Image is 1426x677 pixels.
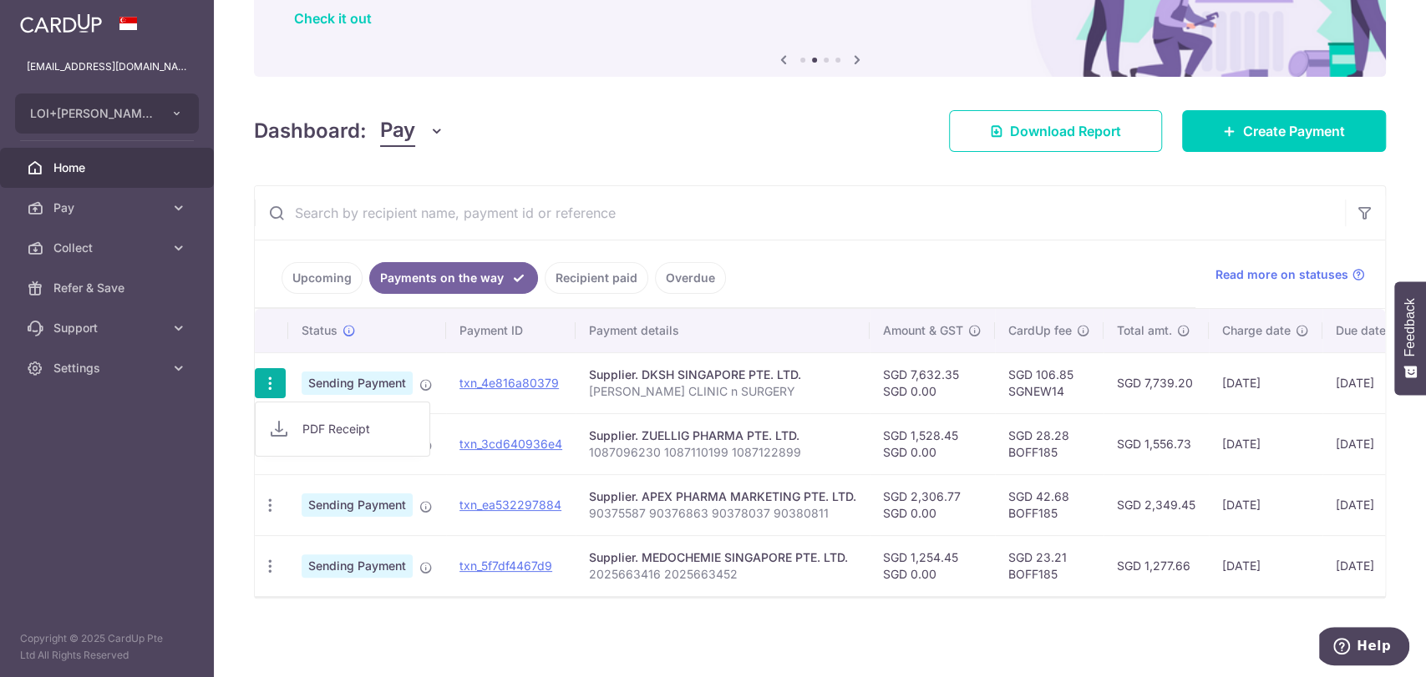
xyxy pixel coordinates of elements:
[446,309,576,352] th: Payment ID
[655,262,726,294] a: Overdue
[870,352,995,413] td: SGD 7,632.35 SGD 0.00
[380,115,415,147] span: Pay
[53,159,164,176] span: Home
[459,558,552,573] a: txn_5f7df4467d9
[589,566,856,583] p: 2025663416 2025663452
[255,186,1345,240] input: Search by recipient name, payment id or reference
[589,505,856,522] p: 90375587 90376863 90378037 90380811
[53,360,164,376] span: Settings
[1336,322,1386,339] span: Due date
[255,402,430,457] ul: Pay
[1104,352,1209,413] td: SGD 7,739.20
[1222,322,1291,339] span: Charge date
[949,110,1162,152] a: Download Report
[254,116,367,146] h4: Dashboard:
[995,474,1104,535] td: SGD 42.68 BOFF185
[53,320,164,336] span: Support
[1394,281,1426,395] button: Feedback - Show survey
[1104,413,1209,474] td: SGD 1,556.73
[302,554,413,578] span: Sending Payment
[1322,352,1418,413] td: [DATE]
[294,10,372,27] a: Check it out
[1215,266,1348,283] span: Read more on statuses
[1182,110,1386,152] a: Create Payment
[1319,627,1409,669] iframe: Opens a widget where you can find more information
[870,413,995,474] td: SGD 1,528.45 SGD 0.00
[53,200,164,216] span: Pay
[870,535,995,596] td: SGD 1,254.45 SGD 0.00
[20,13,102,33] img: CardUp
[1117,322,1172,339] span: Total amt.
[995,535,1104,596] td: SGD 23.21 BOFF185
[459,437,562,451] a: txn_3cd640936e4
[302,371,413,395] span: Sending Payment
[589,549,856,566] div: Supplier. MEDOCHEMIE SINGAPORE PTE. LTD.
[589,488,856,505] div: Supplier. APEX PHARMA MARKETING PTE. LTD.
[282,262,363,294] a: Upcoming
[995,413,1104,474] td: SGD 28.28 BOFF185
[589,383,856,400] p: [PERSON_NAME] CLINIC n SURGERY
[380,115,444,147] button: Pay
[589,444,856,461] p: 1087096230 1087110199 1087122899
[459,376,559,390] a: txn_4e816a80379
[1209,413,1322,474] td: [DATE]
[369,262,538,294] a: Payments on the way
[27,58,187,75] p: [EMAIL_ADDRESS][DOMAIN_NAME]
[1215,266,1365,283] a: Read more on statuses
[589,366,856,383] div: Supplier. DKSH SINGAPORE PTE. LTD.
[883,322,963,339] span: Amount & GST
[30,105,154,122] span: LOI+[PERSON_NAME] CLINIC SURGERY
[53,240,164,256] span: Collect
[576,309,870,352] th: Payment details
[545,262,648,294] a: Recipient paid
[15,93,199,134] button: LOI+[PERSON_NAME] CLINIC SURGERY
[1209,352,1322,413] td: [DATE]
[1322,474,1418,535] td: [DATE]
[1104,535,1209,596] td: SGD 1,277.66
[302,493,413,517] span: Sending Payment
[459,498,561,512] a: txn_ea532297884
[589,427,856,444] div: Supplier. ZUELLIG PHARMA PTE. LTD.
[1209,474,1322,535] td: [DATE]
[1243,121,1345,141] span: Create Payment
[1322,413,1418,474] td: [DATE]
[1322,535,1418,596] td: [DATE]
[53,280,164,296] span: Refer & Save
[1209,535,1322,596] td: [DATE]
[870,474,995,535] td: SGD 2,306.77 SGD 0.00
[302,322,337,339] span: Status
[1403,298,1418,356] span: Feedback
[995,352,1104,413] td: SGD 106.85 SGNEW14
[1010,121,1121,141] span: Download Report
[1008,322,1072,339] span: CardUp fee
[1104,474,1209,535] td: SGD 2,349.45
